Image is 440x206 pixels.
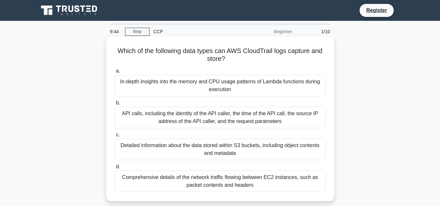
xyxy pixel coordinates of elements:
[114,47,326,63] h5: Which of the following data types can AWS CloudTrail logs capture and store?
[115,75,326,96] div: In-depth insights into the memory and CPU usage patterns of Lambda functions during execution
[296,25,334,38] div: 1/10
[362,6,391,14] a: Register
[116,100,120,105] span: b.
[115,171,326,192] div: Comprehensive details of the network traffic flowing between EC2 instances, such as packet conten...
[116,164,120,169] span: d.
[115,107,326,128] div: API calls, including the identity of the API caller, the time of the API call, the source IP addr...
[149,25,239,38] div: CCP
[125,28,149,36] a: Stop
[116,68,120,74] span: a.
[116,132,120,137] span: c.
[115,139,326,160] div: Detailed information about the data stored within S3 buckets, including object contents and metadata
[106,25,125,38] div: 9:44
[239,25,296,38] div: Beginner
